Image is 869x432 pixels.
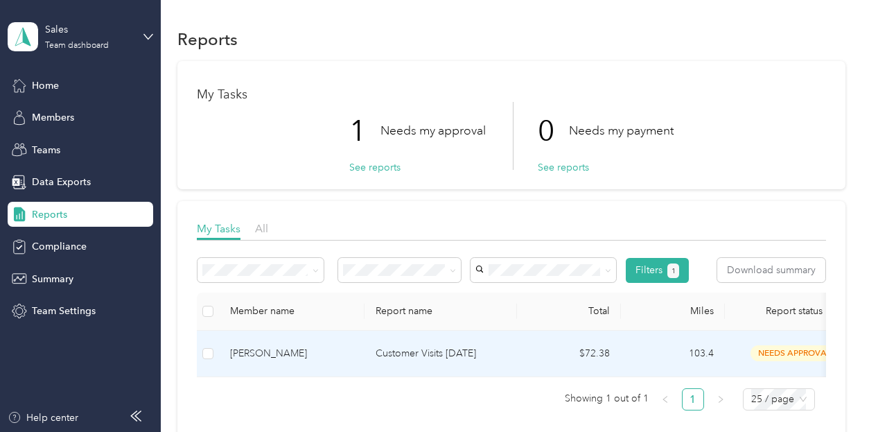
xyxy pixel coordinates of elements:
button: Help center [8,411,78,425]
h1: Reports [177,32,238,46]
button: Download summary [717,258,825,282]
iframe: Everlance-gr Chat Button Frame [791,354,869,432]
a: 1 [683,389,703,410]
button: See reports [538,160,589,175]
div: Member name [230,305,353,317]
p: 1 [349,102,380,160]
td: 103.4 [621,331,725,377]
div: Team dashboard [45,42,109,50]
span: needs approval [750,345,838,361]
button: See reports [349,160,401,175]
h1: My Tasks [197,87,825,102]
span: Summary [32,272,73,286]
span: Teams [32,143,60,157]
div: Page Size [743,388,815,411]
span: right [717,395,725,404]
span: Data Exports [32,175,91,189]
th: Member name [219,293,365,331]
div: [PERSON_NAME] [230,346,353,361]
button: right [710,388,732,411]
span: Members [32,110,74,125]
span: Team Settings [32,304,96,318]
span: left [661,395,669,404]
span: Reports [32,207,67,222]
span: 1 [671,265,676,277]
span: Report status [736,305,852,317]
span: Compliance [32,239,87,254]
button: 1 [667,263,679,278]
p: Needs my payment [569,122,674,139]
div: Sales [45,22,132,37]
p: Needs my approval [380,122,486,139]
li: 1 [682,388,704,411]
th: Report name [365,293,517,331]
span: Home [32,78,59,93]
div: Total [528,305,610,317]
td: $72.38 [517,331,621,377]
span: 25 / page [751,389,807,410]
div: Miles [632,305,714,317]
p: Customer Visits [DATE] [376,346,506,361]
li: Previous Page [654,388,676,411]
button: left [654,388,676,411]
button: Filters1 [626,258,689,283]
span: Showing 1 out of 1 [565,388,649,409]
p: 0 [538,102,569,160]
span: My Tasks [197,222,240,235]
span: All [255,222,268,235]
li: Next Page [710,388,732,411]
